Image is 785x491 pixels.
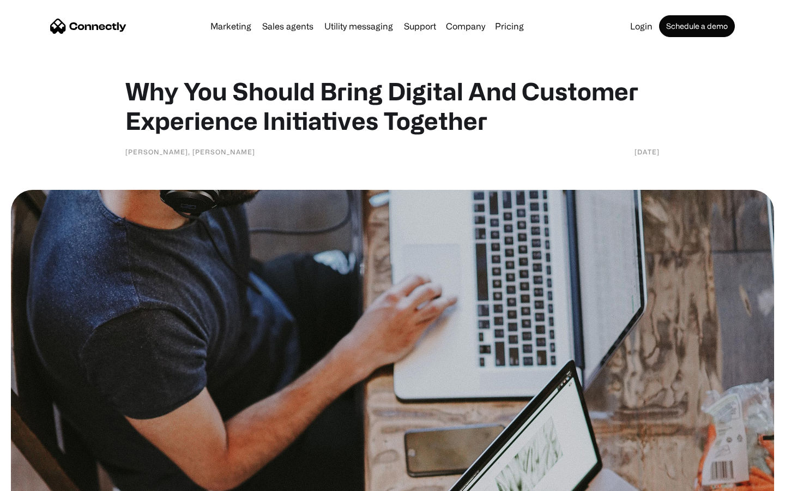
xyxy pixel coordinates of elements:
[659,15,735,37] a: Schedule a demo
[206,22,256,31] a: Marketing
[125,76,660,135] h1: Why You Should Bring Digital And Customer Experience Initiatives Together
[22,472,65,487] ul: Language list
[258,22,318,31] a: Sales agents
[125,146,255,157] div: [PERSON_NAME], [PERSON_NAME]
[635,146,660,157] div: [DATE]
[491,22,528,31] a: Pricing
[11,472,65,487] aside: Language selected: English
[400,22,440,31] a: Support
[320,22,397,31] a: Utility messaging
[626,22,657,31] a: Login
[446,19,485,34] div: Company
